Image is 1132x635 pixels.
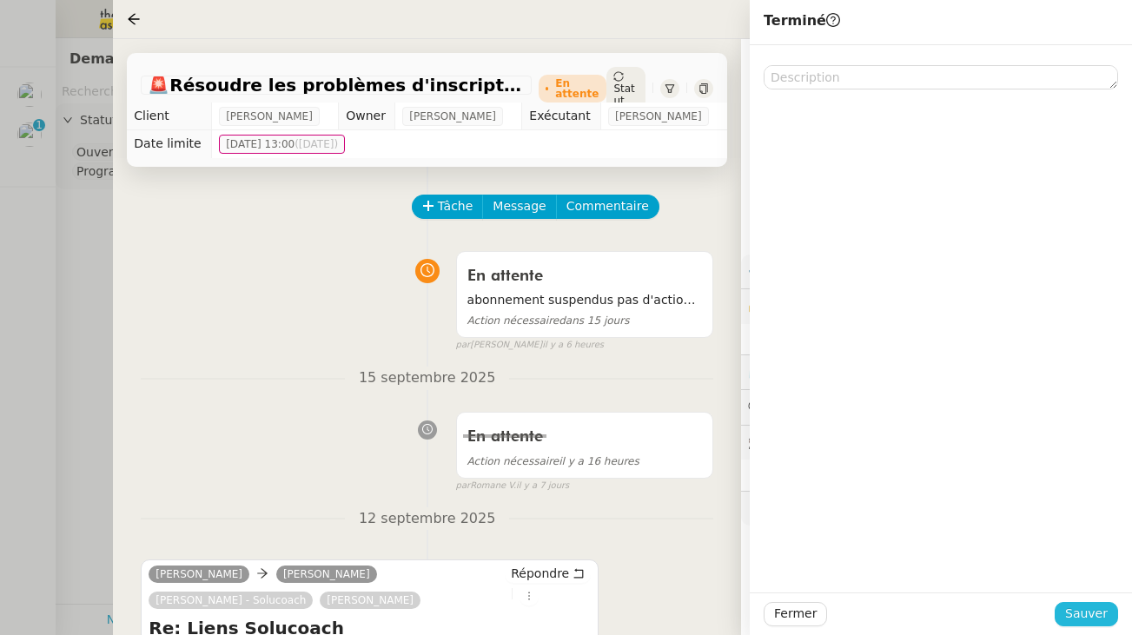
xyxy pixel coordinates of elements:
span: abonnement suspendus pas d'actions pour le moment [467,290,702,310]
small: Romane V. [456,479,570,493]
button: Tâche [412,195,484,219]
div: 🧴Autres [741,492,1132,526]
a: [PERSON_NAME] [276,566,377,582]
span: [PERSON_NAME] [615,108,702,125]
span: En attente [467,268,543,284]
a: [PERSON_NAME] - Solucoach [149,592,313,608]
span: Statut [613,83,634,107]
span: Résoudre les problèmes d'inscription à la formation [148,76,525,94]
button: Commentaire [556,195,659,219]
span: 🚨 [148,75,169,96]
span: 🧴 [748,501,802,515]
span: Commentaire [566,196,649,216]
span: Terminé [764,12,840,29]
button: Sauver [1055,602,1118,626]
td: Exécutant [522,103,601,130]
td: Owner [339,103,395,130]
span: il y a 7 jours [516,479,569,493]
span: 🔐 [748,296,861,316]
div: 🕵️Autres demandes en cours 2 [741,426,1132,460]
span: ⏲️ [748,365,868,379]
span: Répondre [511,565,569,582]
span: par [456,338,471,353]
span: Sauver [1065,604,1108,624]
span: [PERSON_NAME] [409,108,496,125]
div: 🔐Données client [741,289,1132,323]
span: par [456,479,471,493]
span: 12 septembre 2025 [345,507,510,531]
span: il y a 16 heures [467,455,639,467]
span: il y a 6 heures [542,338,604,353]
span: Action nécessaire [467,314,559,327]
span: [PERSON_NAME] [226,108,313,125]
span: 15 septembre 2025 [345,367,510,390]
span: dans 15 jours [467,314,630,327]
span: 🕵️ [748,435,965,449]
div: 💬Commentaires [741,390,1132,424]
small: [PERSON_NAME] [456,338,604,353]
span: ⚙️ [748,261,838,281]
a: [PERSON_NAME] [149,566,249,582]
span: Tâche [438,196,473,216]
td: Client [127,103,211,130]
a: [PERSON_NAME] [320,592,420,608]
span: Message [493,196,546,216]
button: Répondre [505,564,591,583]
div: ⚙️Procédures [741,255,1132,288]
button: Message [482,195,556,219]
td: Date limite [127,130,211,158]
span: Fermer [774,604,817,624]
span: ([DATE]) [295,138,338,150]
span: Action nécessaire [467,455,559,467]
button: Fermer [764,602,827,626]
span: En attente [467,429,543,445]
span: 💬 [748,400,859,413]
span: [DATE] 13:00 [226,136,338,153]
div: En attente [555,78,599,99]
div: ⏲️Tâches 0:00 [741,355,1132,389]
